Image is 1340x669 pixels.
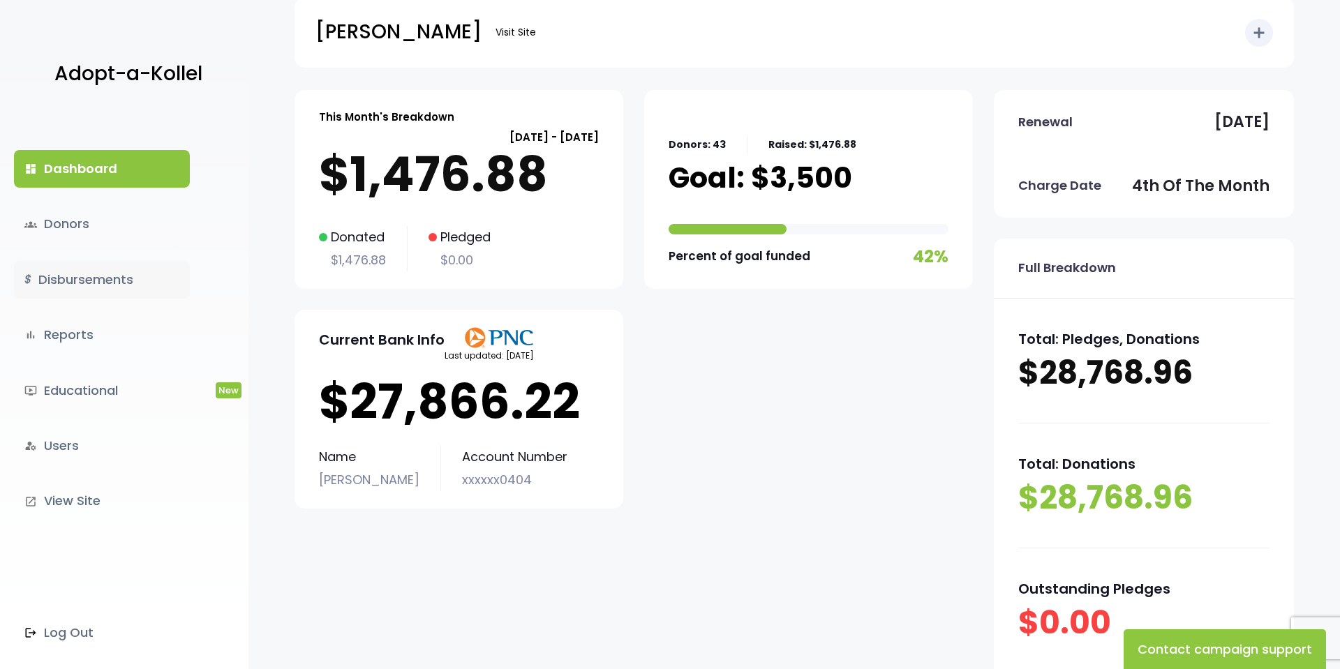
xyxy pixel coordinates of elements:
[1018,601,1270,645] p: $0.00
[24,163,37,175] i: dashboard
[24,495,37,508] i: launch
[1018,576,1270,601] p: Outstanding Pledges
[14,427,190,465] a: manage_accountsUsers
[462,469,567,491] p: xxxxxx0404
[24,329,37,341] i: bar_chart
[1018,111,1073,133] p: Renewal
[47,40,202,108] a: Adopt-a-Kollel
[14,482,190,520] a: launchView Site
[14,261,190,299] a: $Disbursements
[14,372,190,409] a: ondemand_videoEducationalNew
[24,270,31,290] i: $
[319,469,419,491] p: [PERSON_NAME]
[1018,174,1101,197] p: Charge Date
[429,249,491,271] p: $0.00
[669,160,852,195] p: Goal: $3,500
[14,316,190,354] a: bar_chartReports
[319,226,386,248] p: Donated
[429,226,491,248] p: Pledged
[319,128,599,146] p: [DATE] - [DATE]
[1214,108,1270,136] p: [DATE]
[319,249,386,271] p: $1,476.88
[489,19,543,46] a: Visit Site
[464,327,534,348] img: PNClogo.svg
[669,246,810,267] p: Percent of goal funded
[445,348,534,363] p: Last updated: [DATE]
[1018,352,1270,395] p: $28,768.96
[1018,257,1116,279] p: Full Breakdown
[1132,172,1270,200] p: 4th of the month
[1018,476,1270,520] p: $28,768.96
[14,150,190,188] a: dashboardDashboard
[24,384,37,397] i: ondemand_video
[1124,629,1326,669] button: Contact campaign support
[319,146,599,202] p: $1,476.88
[319,446,419,468] p: Name
[319,107,454,126] p: This Month's Breakdown
[14,205,190,243] a: groupsDonors
[1245,19,1273,47] button: add
[54,57,202,91] p: Adopt-a-Kollel
[216,382,241,398] span: New
[315,15,482,50] p: [PERSON_NAME]
[319,327,445,352] p: Current Bank Info
[768,136,856,153] p: Raised: $1,476.88
[14,614,190,652] a: Log Out
[319,374,599,430] p: $27,866.22
[669,136,726,153] p: Donors: 43
[24,439,37,452] i: manage_accounts
[913,241,948,271] p: 42%
[24,218,37,231] span: groups
[1251,24,1267,41] i: add
[1018,451,1270,476] p: Total: Donations
[462,446,567,468] p: Account Number
[1018,326,1270,352] p: Total: Pledges, Donations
